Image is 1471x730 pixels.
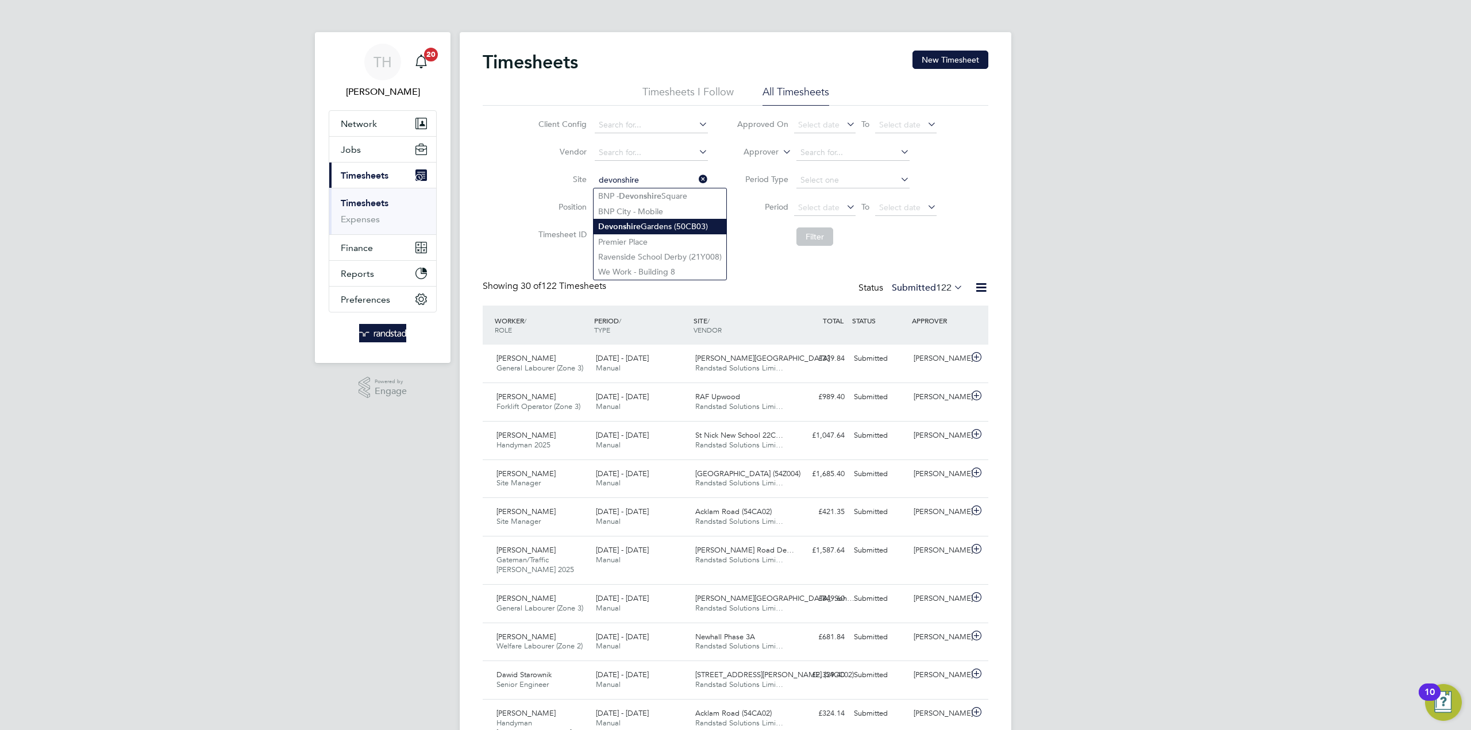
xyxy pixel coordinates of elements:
div: £2,329.40 [790,666,849,685]
b: Devonshire [619,191,661,201]
span: Site Manager [496,478,541,488]
span: [STREET_ADDRESS][PERSON_NAME] (54CC02) [695,670,854,679]
button: New Timesheet [912,51,988,69]
span: [PERSON_NAME] [496,708,556,718]
span: Randstad Solutions Limi… [695,679,783,689]
button: Filter [796,227,833,246]
span: [PERSON_NAME][GEOGRAPHIC_DATA], Soh… [695,593,854,603]
button: Jobs [329,137,436,162]
div: [PERSON_NAME] [909,465,969,484]
div: £421.35 [790,503,849,522]
span: Manual [596,718,621,728]
span: Manual [596,478,621,488]
span: Preferences [341,294,390,305]
div: SITE [691,310,790,340]
span: Tom Heath [329,85,437,99]
span: Site Manager [496,516,541,526]
span: To [858,199,873,214]
div: Submitted [849,388,909,407]
button: Open Resource Center, 10 new notifications [1425,684,1462,721]
span: Acklam Road (54CA02) [695,708,772,718]
span: Powered by [375,377,407,387]
input: Search for... [595,145,708,161]
span: Manual [596,679,621,689]
div: £1,587.64 [790,541,849,560]
label: Position [535,202,587,212]
div: £1,047.64 [790,426,849,445]
div: Submitted [849,349,909,368]
span: [DATE] - [DATE] [596,593,649,603]
span: Finance [341,242,373,253]
span: Select date [879,119,921,130]
div: £681.84 [790,628,849,647]
span: Manual [596,516,621,526]
span: Senior Engineer [496,679,549,689]
span: [GEOGRAPHIC_DATA] (54Z004) [695,469,800,478]
div: STATUS [849,310,909,331]
span: [DATE] - [DATE] [596,392,649,401]
a: Powered byEngage [359,377,407,399]
li: BNP City - Mobile [594,204,726,219]
button: Finance [329,235,436,260]
span: Forklift Operator (Zone 3) [496,401,580,411]
span: [PERSON_NAME] [496,632,556,642]
li: All Timesheets [763,85,829,106]
div: WORKER [492,310,591,340]
span: To [858,117,873,132]
span: [PERSON_NAME] Road De… [695,545,794,555]
input: Search for... [595,117,708,133]
span: Acklam Road (54CA02) [695,507,772,516]
input: Search for... [595,172,708,188]
span: Manual [596,401,621,411]
input: Select one [796,172,910,188]
b: Devonshire [598,222,641,231]
span: 20 [424,48,438,61]
span: [DATE] - [DATE] [596,545,649,555]
span: VENDOR [694,325,722,334]
span: Handyman 2025 [496,440,550,450]
li: BNP - Square [594,188,726,204]
img: randstad-logo-retina.png [359,324,407,342]
div: Submitted [849,704,909,723]
div: [PERSON_NAME] [909,426,969,445]
div: £339.84 [790,349,849,368]
span: [DATE] - [DATE] [596,430,649,440]
span: [PERSON_NAME] [496,353,556,363]
label: Site [535,174,587,184]
span: [DATE] - [DATE] [596,507,649,516]
label: Approver [727,146,779,158]
span: Select date [798,202,840,213]
span: General Labourer (Zone 3) [496,603,583,613]
div: APPROVER [909,310,969,331]
label: Timesheet ID [535,229,587,240]
span: Randstad Solutions Limi… [695,555,783,565]
span: 122 [936,282,952,293]
span: Jobs [341,144,361,155]
span: Randstad Solutions Limi… [695,718,783,728]
div: £849.60 [790,589,849,608]
span: St Nick New School 22C… [695,430,783,440]
a: Go to home page [329,324,437,342]
div: Submitted [849,589,909,608]
span: [DATE] - [DATE] [596,670,649,679]
span: Manual [596,555,621,565]
div: Submitted [849,666,909,685]
label: Period [737,202,788,212]
div: [PERSON_NAME] [909,349,969,368]
span: Randstad Solutions Limi… [695,363,783,373]
li: We Work - Building 8 [594,264,726,279]
li: Premier Place [594,234,726,249]
span: [PERSON_NAME] [496,507,556,516]
div: [PERSON_NAME] [909,541,969,560]
div: [PERSON_NAME] [909,503,969,522]
span: [DATE] - [DATE] [596,353,649,363]
span: Welfare Labourer (Zone 2) [496,641,583,651]
button: Reports [329,261,436,286]
span: [DATE] - [DATE] [596,708,649,718]
div: [PERSON_NAME] [909,388,969,407]
label: Vendor [535,146,587,157]
nav: Main navigation [315,32,450,363]
div: Submitted [849,465,909,484]
span: Dawid Starownik [496,670,552,679]
div: [PERSON_NAME] [909,666,969,685]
